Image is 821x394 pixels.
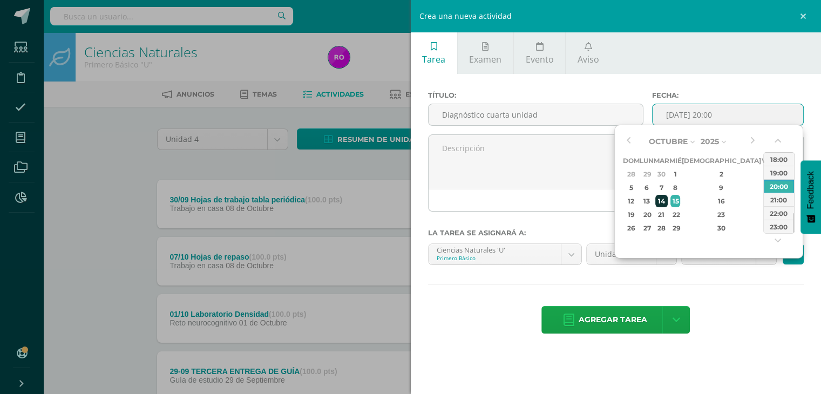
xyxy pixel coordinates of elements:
span: Octubre [649,137,688,146]
a: Examen [458,32,513,74]
div: 19 [625,208,638,221]
div: 7 [655,181,668,194]
div: 12 [625,195,638,207]
div: 16 [689,195,753,207]
a: Tarea [411,32,457,74]
div: 15 [670,195,680,207]
span: Aviso [578,53,599,65]
th: [DEMOGRAPHIC_DATA] [682,154,761,167]
a: Aviso [566,32,610,74]
label: Fecha: [652,91,804,99]
div: 31 [762,222,772,234]
div: Ciencias Naturales 'U' [437,244,553,254]
span: Examen [469,53,501,65]
a: Evento [514,32,565,74]
div: 21 [655,208,668,221]
input: Fecha de entrega [653,104,803,125]
div: 27 [641,222,652,234]
div: 18:00 [764,152,794,166]
div: 8 [670,181,680,194]
div: 3 [762,168,772,180]
div: 29 [641,168,652,180]
span: Evento [525,53,553,65]
div: 26 [625,222,638,234]
a: Unidad 4 [587,244,676,264]
div: 9 [689,181,753,194]
div: 22 [670,208,680,221]
th: Dom [623,154,640,167]
input: Título [429,104,643,125]
label: La tarea se asignará a: [428,229,804,237]
div: 30 [655,168,668,180]
span: Unidad 4 [595,244,648,264]
div: 2 [689,168,753,180]
div: 20:00 [764,179,794,193]
th: Mié [669,154,682,167]
div: 19:00 [764,166,794,179]
div: 21:00 [764,193,794,206]
div: 20 [641,208,652,221]
span: Tarea [422,53,445,65]
div: 29 [670,222,680,234]
div: 22:00 [764,206,794,220]
div: 28 [655,222,668,234]
th: Mar [654,154,669,167]
button: Feedback - Mostrar encuesta [800,160,821,234]
div: 28 [625,168,638,180]
div: 24 [762,208,772,221]
div: 5 [625,181,638,194]
th: Lun [640,154,654,167]
div: 23 [689,208,753,221]
div: 13 [641,195,652,207]
div: 30 [689,222,753,234]
div: 23:00 [764,220,794,233]
div: Primero Básico [437,254,553,262]
div: 1 [670,168,680,180]
th: Vie [761,154,773,167]
div: 17 [762,195,772,207]
div: 10 [762,181,772,194]
span: Feedback [806,171,816,209]
label: Título: [428,91,644,99]
span: 2025 [701,137,719,146]
span: Agregar tarea [579,307,647,333]
a: Ciencias Naturales 'U'Primero Básico [429,244,582,264]
div: 14 [655,195,668,207]
div: 6 [641,181,652,194]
